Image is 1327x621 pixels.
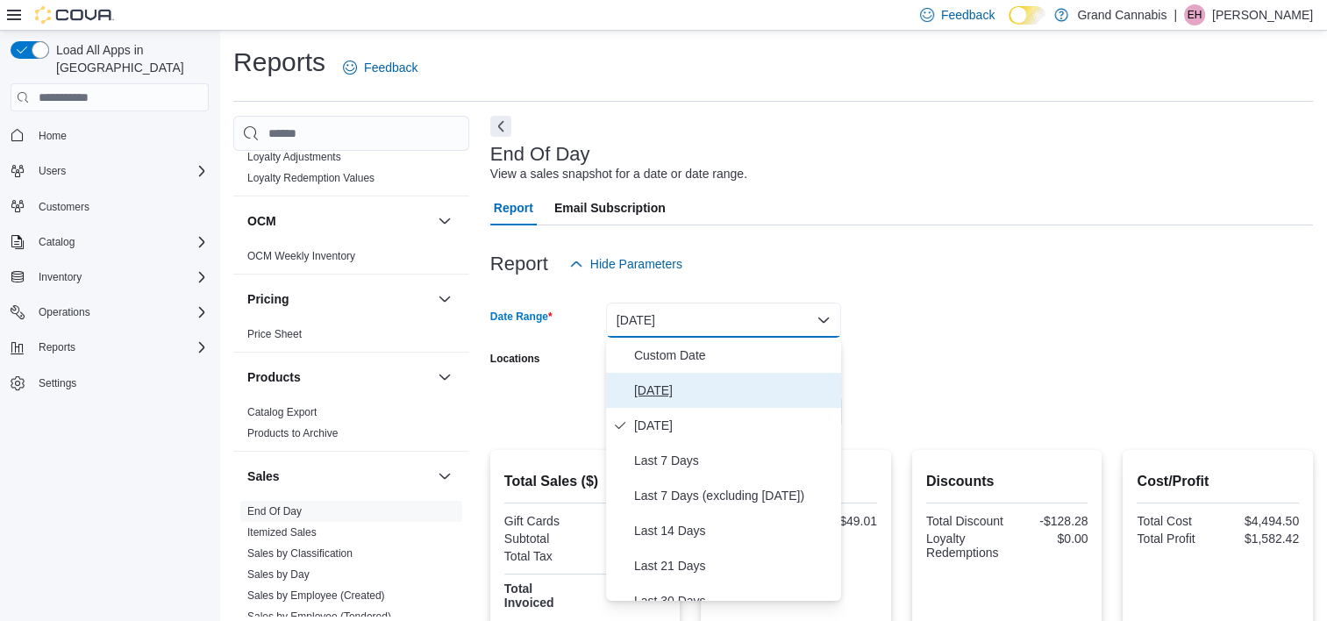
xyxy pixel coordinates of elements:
[247,525,317,539] span: Itemized Sales
[434,289,455,310] button: Pricing
[247,250,355,262] a: OCM Weekly Inventory
[1184,4,1205,25] div: Evan Hopkinson
[589,532,666,546] div: $6,076.92
[4,194,216,219] button: Customers
[554,190,666,225] span: Email Subscription
[39,340,75,354] span: Reports
[247,567,310,582] span: Sales by Day
[490,165,747,183] div: View a sales snapshot for a date or date range.
[634,450,834,471] span: Last 7 Days
[926,514,1003,528] div: Total Discount
[32,302,97,323] button: Operations
[247,150,341,164] span: Loyalty Adjustments
[39,200,89,214] span: Customers
[490,144,590,165] h3: End Of Day
[247,290,431,308] button: Pricing
[32,196,96,218] a: Customers
[4,300,216,325] button: Operations
[941,6,995,24] span: Feedback
[247,547,353,560] a: Sales by Classification
[606,303,841,338] button: [DATE]
[634,590,834,611] span: Last 30 Days
[4,370,216,396] button: Settings
[589,582,666,596] div: $6,866.94
[1137,514,1214,528] div: Total Cost
[247,171,375,185] span: Loyalty Redemption Values
[233,45,325,80] h1: Reports
[32,232,82,253] button: Catalog
[247,504,302,518] span: End Of Day
[590,255,682,273] span: Hide Parameters
[32,196,209,218] span: Customers
[1188,4,1202,25] span: EH
[32,302,209,323] span: Operations
[504,471,667,492] h2: Total Sales ($)
[32,267,209,288] span: Inventory
[39,305,90,319] span: Operations
[434,367,455,388] button: Products
[39,376,76,390] span: Settings
[634,555,834,576] span: Last 21 Days
[247,406,317,418] a: Catalog Export
[1010,514,1088,528] div: -$128.28
[1010,532,1088,546] div: $0.00
[336,50,424,85] a: Feedback
[494,190,533,225] span: Report
[1222,532,1299,546] div: $1,582.42
[1009,6,1045,25] input: Dark Mode
[589,549,666,563] div: $790.02
[247,290,289,308] h3: Pricing
[4,335,216,360] button: Reports
[504,514,581,528] div: Gift Cards
[504,582,554,610] strong: Total Invoiced
[247,526,317,539] a: Itemized Sales
[247,249,355,263] span: OCM Weekly Inventory
[247,505,302,517] a: End Of Day
[247,172,375,184] a: Loyalty Redemption Values
[4,265,216,289] button: Inventory
[49,41,209,76] span: Load All Apps in [GEOGRAPHIC_DATA]
[233,402,469,451] div: Products
[247,589,385,603] span: Sales by Employee (Created)
[4,159,216,183] button: Users
[926,532,1003,560] div: Loyalty Redemptions
[364,59,417,76] span: Feedback
[4,122,216,147] button: Home
[1174,4,1177,25] p: |
[1222,514,1299,528] div: $4,494.50
[32,161,73,182] button: Users
[247,368,431,386] button: Products
[32,161,209,182] span: Users
[1077,4,1166,25] p: Grand Cannabis
[434,211,455,232] button: OCM
[247,468,431,485] button: Sales
[247,151,341,163] a: Loyalty Adjustments
[606,338,841,601] div: Select listbox
[926,471,1088,492] h2: Discounts
[247,327,302,341] span: Price Sheet
[800,514,877,528] div: $49.01
[490,352,540,366] label: Locations
[32,124,209,146] span: Home
[32,267,89,288] button: Inventory
[247,405,317,419] span: Catalog Export
[4,230,216,254] button: Catalog
[233,146,469,196] div: Loyalty
[32,125,74,146] a: Home
[32,373,83,394] a: Settings
[32,372,209,394] span: Settings
[35,6,114,24] img: Cova
[247,212,276,230] h3: OCM
[233,324,469,352] div: Pricing
[634,380,834,401] span: [DATE]
[11,115,209,441] nav: Complex example
[634,485,834,506] span: Last 7 Days (excluding [DATE])
[247,427,338,439] a: Products to Archive
[39,235,75,249] span: Catalog
[634,415,834,436] span: [DATE]
[247,568,310,581] a: Sales by Day
[434,466,455,487] button: Sales
[1137,532,1214,546] div: Total Profit
[247,426,338,440] span: Products to Archive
